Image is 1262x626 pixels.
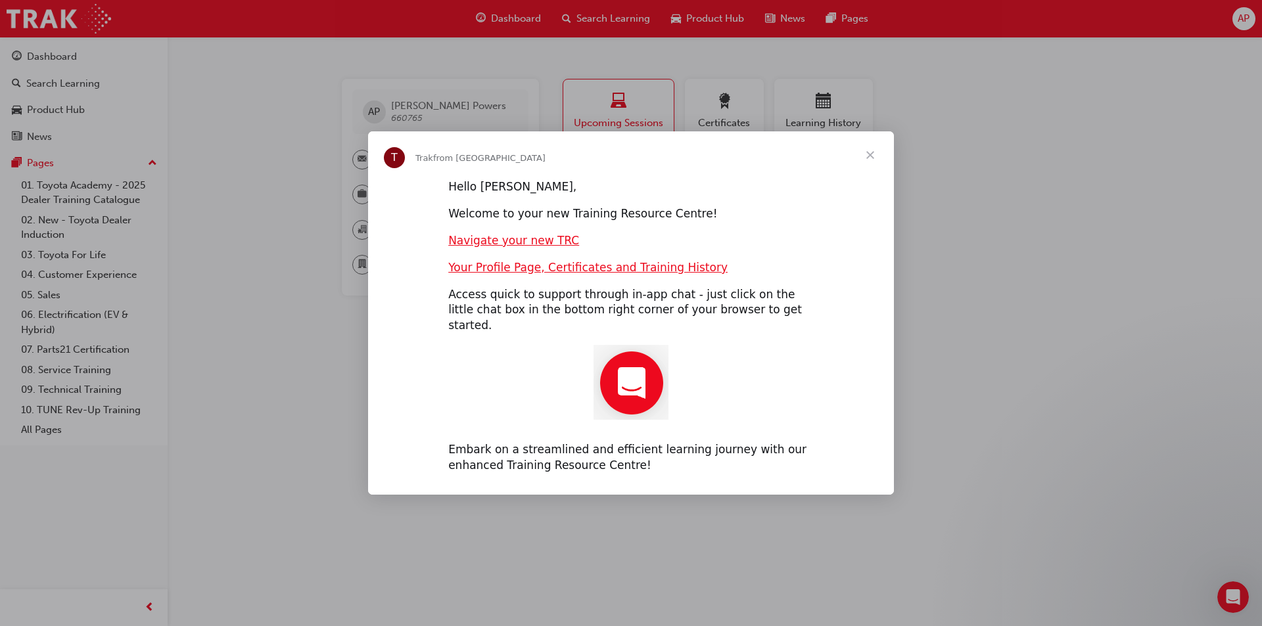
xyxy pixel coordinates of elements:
a: Navigate your new TRC [448,234,579,247]
div: Access quick to support through in-app chat - just click on the little chat box in the bottom rig... [448,287,814,334]
div: Welcome to your new Training Resource Centre! [448,206,814,222]
div: Profile image for Trak [384,147,405,168]
div: Embark on a streamlined and efficient learning journey with our enhanced Training Resource Centre! [448,442,814,474]
span: from [GEOGRAPHIC_DATA] [433,153,546,163]
span: Close [847,131,894,179]
a: Your Profile Page, Certificates and Training History [448,261,728,274]
div: Hello [PERSON_NAME], [448,179,814,195]
span: Trak [415,153,433,163]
